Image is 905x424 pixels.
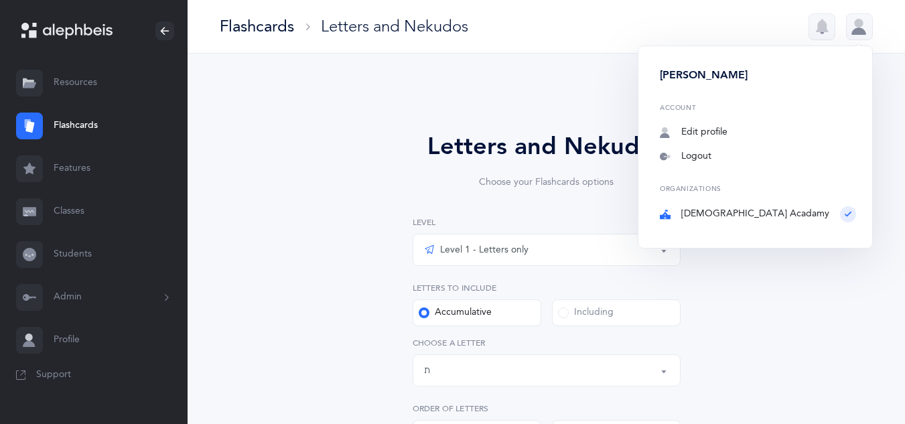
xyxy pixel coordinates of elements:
div: Flashcards [220,15,294,38]
div: [PERSON_NAME] [660,68,856,82]
div: Letters and Nekudos [321,15,468,38]
div: Accumulative [419,306,492,320]
button: Level 1 - Letters only [413,234,681,266]
a: Edit profile [660,126,856,139]
div: Choose your Flashcards options [375,175,718,190]
button: ת [413,354,681,386]
div: Account [660,104,856,113]
div: Level 1 - Letters only [424,242,529,258]
div: Including [558,306,614,320]
div: ת [424,364,430,378]
div: Letters and Nekudos [375,129,718,165]
span: Support [36,368,71,382]
label: Level [413,216,681,228]
label: Order of letters [413,403,681,415]
div: Organizations [660,185,856,194]
label: Choose a letter [413,337,681,349]
a: Logout [660,150,856,163]
label: Letters to include [413,282,681,294]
